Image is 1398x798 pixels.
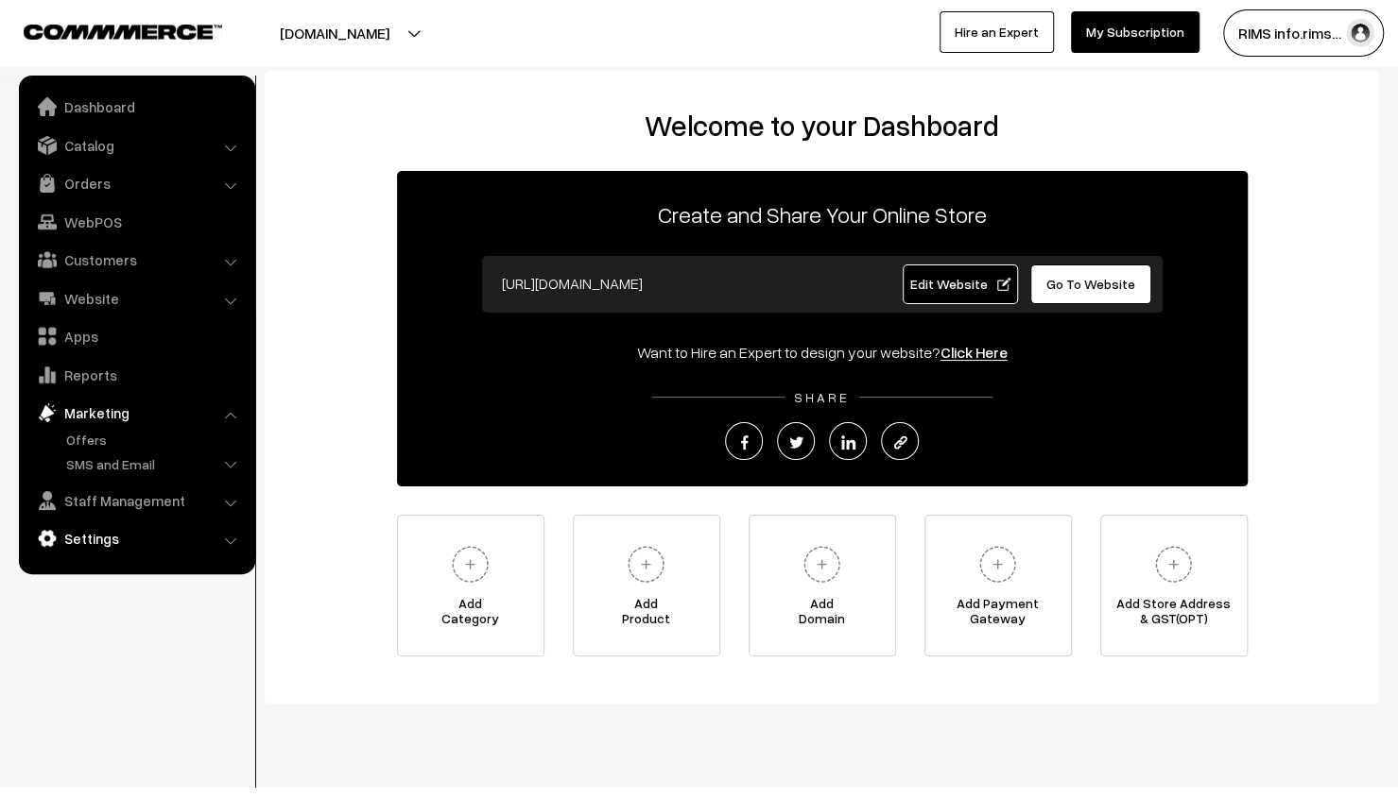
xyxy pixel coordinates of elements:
img: plus.svg [444,538,496,590]
a: Staff Management [24,484,249,518]
span: Add Product [574,596,719,634]
a: Marketing [24,396,249,430]
a: Offers [61,430,249,450]
button: [DOMAIN_NAME] [214,9,456,57]
a: Add PaymentGateway [924,515,1072,656]
p: Create and Share Your Online Store [397,197,1248,231]
a: Catalog [24,128,249,162]
a: My Subscription [1071,11,1200,53]
img: COMMMERCE [24,25,222,39]
a: Orders [24,166,249,200]
a: Edit Website [903,264,1018,304]
a: Customers [24,243,249,277]
span: Go To Website [1046,276,1135,292]
span: Add Store Address & GST(OPT) [1101,596,1247,634]
img: plus.svg [620,538,672,590]
img: plus.svg [796,538,848,590]
a: Website [24,281,249,315]
a: SMS and Email [61,454,249,474]
img: plus.svg [1148,538,1200,590]
a: Settings [24,521,249,555]
img: plus.svg [972,538,1024,590]
h2: Welcome to your Dashboard [284,109,1360,143]
span: Add Category [398,596,544,634]
a: AddCategory [397,515,544,656]
span: Add Domain [750,596,895,634]
a: Reports [24,358,249,392]
span: SHARE [785,389,859,405]
a: Add Store Address& GST(OPT) [1100,515,1248,656]
div: Want to Hire an Expert to design your website? [397,341,1248,364]
a: Hire an Expert [940,11,1054,53]
a: WebPOS [24,205,249,239]
a: Apps [24,319,249,353]
a: Go To Website [1030,264,1152,304]
button: RIMS info.rims… [1223,9,1384,57]
a: Click Here [941,343,1008,362]
span: Edit Website [909,276,1010,292]
span: Add Payment Gateway [925,596,1071,634]
a: Dashboard [24,90,249,124]
a: AddProduct [573,515,720,656]
img: user [1346,19,1374,47]
a: AddDomain [749,515,896,656]
a: COMMMERCE [24,19,189,42]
